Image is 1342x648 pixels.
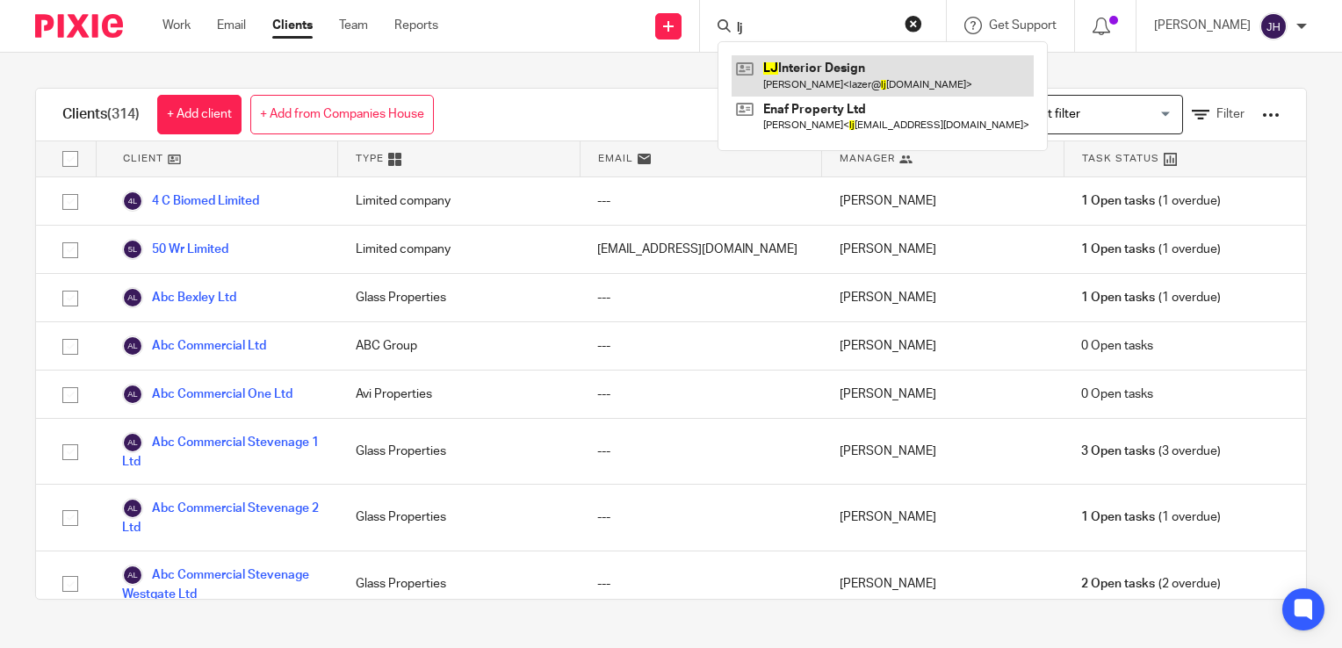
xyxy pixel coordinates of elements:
[54,142,87,176] input: Select all
[580,274,822,321] div: ---
[580,419,822,484] div: ---
[1081,508,1155,526] span: 1 Open tasks
[822,485,1064,550] div: [PERSON_NAME]
[122,239,228,260] a: 50 Wr Limited
[217,17,246,34] a: Email
[1081,241,1155,258] span: 1 Open tasks
[250,95,434,134] a: + Add from Companies House
[822,371,1064,418] div: [PERSON_NAME]
[122,565,321,603] a: Abc Commercial Stevenage Westgate Ltd
[1081,241,1220,258] span: (1 overdue)
[356,151,384,166] span: Type
[822,274,1064,321] div: [PERSON_NAME]
[822,226,1064,273] div: [PERSON_NAME]
[338,485,581,550] div: Glass Properties
[822,419,1064,484] div: [PERSON_NAME]
[1259,12,1288,40] img: svg%3E
[1081,575,1155,593] span: 2 Open tasks
[122,335,143,356] img: svg%3E
[598,151,633,166] span: Email
[822,551,1064,616] div: [PERSON_NAME]
[1216,108,1245,120] span: Filter
[338,551,581,616] div: Glass Properties
[123,151,163,166] span: Client
[1081,385,1153,403] span: 0 Open tasks
[580,551,822,616] div: ---
[1081,192,1155,210] span: 1 Open tasks
[580,322,822,370] div: ---
[338,419,581,484] div: Glass Properties
[394,17,438,34] a: Reports
[735,21,893,37] input: Search
[1154,17,1251,34] p: [PERSON_NAME]
[122,432,321,471] a: Abc Commercial Stevenage 1 Ltd
[580,177,822,225] div: ---
[840,151,895,166] span: Manager
[989,19,1057,32] span: Get Support
[122,498,321,536] a: Abc Commercial Stevenage 2 Ltd
[1010,99,1172,130] input: Search for option
[157,95,242,134] a: + Add client
[122,287,236,308] a: Abc Bexley Ltd
[122,191,143,212] img: svg%3E
[580,485,822,550] div: ---
[162,17,191,34] a: Work
[822,177,1064,225] div: [PERSON_NAME]
[943,89,1280,140] div: View:
[1081,508,1220,526] span: (1 overdue)
[122,287,143,308] img: svg%3E
[122,498,143,519] img: svg%3E
[905,15,922,32] button: Clear
[1081,192,1220,210] span: (1 overdue)
[338,322,581,370] div: ABC Group
[1081,443,1155,460] span: 3 Open tasks
[1082,151,1159,166] span: Task Status
[35,14,123,38] img: Pixie
[1081,443,1220,460] span: (3 overdue)
[122,432,143,453] img: svg%3E
[822,322,1064,370] div: [PERSON_NAME]
[338,371,581,418] div: Avi Properties
[62,105,140,124] h1: Clients
[122,565,143,586] img: svg%3E
[107,107,140,121] span: (314)
[338,274,581,321] div: Glass Properties
[122,191,259,212] a: 4 C Biomed Limited
[338,226,581,273] div: Limited company
[1081,575,1220,593] span: (2 overdue)
[122,384,143,405] img: svg%3E
[1081,289,1220,306] span: (1 overdue)
[580,226,822,273] div: [EMAIL_ADDRESS][DOMAIN_NAME]
[122,239,143,260] img: svg%3E
[580,371,822,418] div: ---
[1081,337,1153,355] span: 0 Open tasks
[1081,289,1155,306] span: 1 Open tasks
[339,17,368,34] a: Team
[272,17,313,34] a: Clients
[338,177,581,225] div: Limited company
[122,384,292,405] a: Abc Commercial One Ltd
[122,335,266,356] a: Abc Commercial Ltd
[1007,95,1183,134] div: Search for option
